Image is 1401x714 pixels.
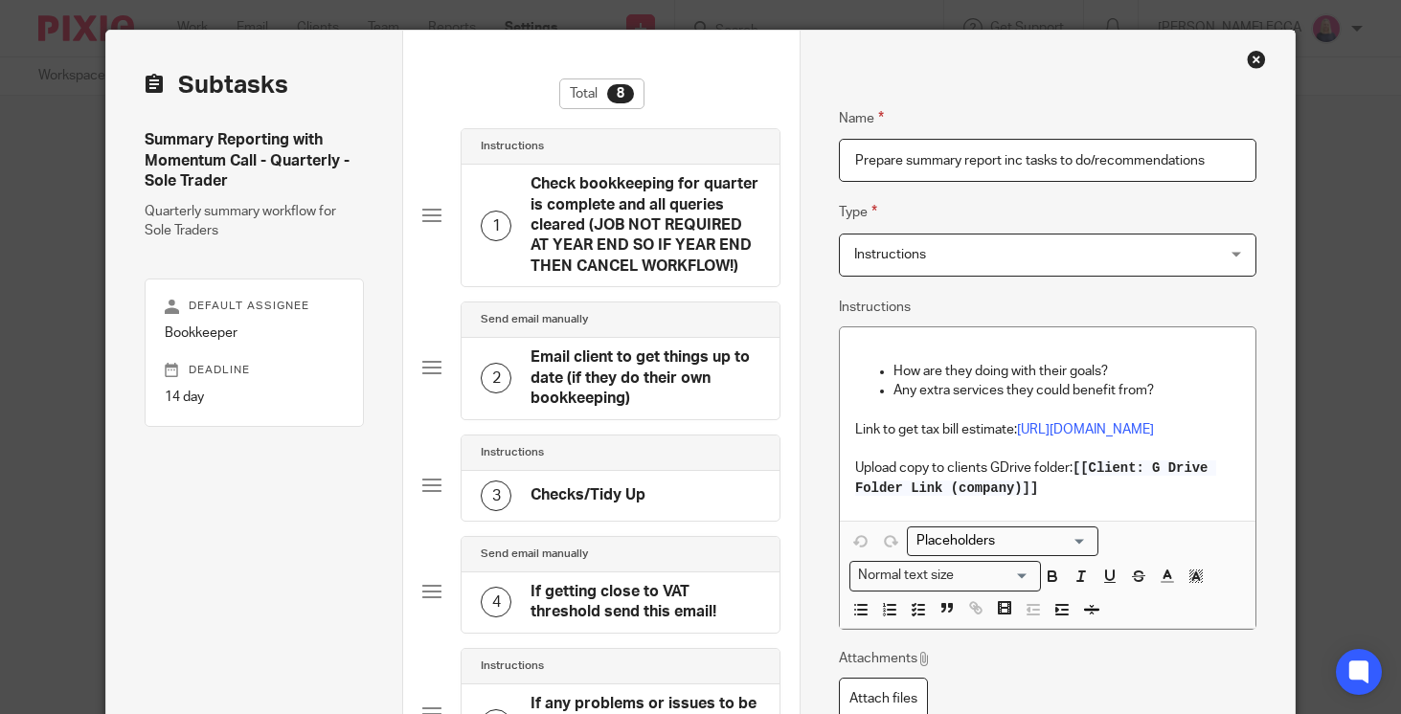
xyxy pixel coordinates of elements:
h4: Instructions [481,139,544,154]
p: Bookkeeper [165,324,344,343]
p: Link to get tax bill estimate: [855,420,1240,439]
div: Search for option [907,526,1098,556]
h4: Checks/Tidy Up [531,485,645,505]
span: Instructions [854,248,926,261]
div: 1 [481,211,511,241]
h4: Email client to get things up to date (if they do their own bookkeeping) [531,347,760,409]
input: Search for option [960,566,1029,586]
h4: Summary Reporting with Momentum Call - Quarterly - Sole Trader [145,130,364,191]
div: Text styles [849,561,1041,591]
div: 3 [481,480,511,511]
div: Placeholders [907,526,1098,556]
p: Deadline [165,363,344,378]
a: [URL][DOMAIN_NAME] [1017,423,1154,436]
p: Quarterly summary workflow for Sole Traders [145,202,364,241]
h2: Subtasks [145,69,288,101]
p: Upload copy to clients GDrive folder: [855,458,1240,498]
div: 4 [481,587,511,617]
p: 14 day [165,388,344,407]
label: Type [839,201,877,223]
h4: Send email manually [481,547,588,562]
p: Attachments [839,649,932,668]
div: Close this dialog window [1247,50,1266,69]
label: Instructions [839,298,911,317]
h4: Instructions [481,445,544,460]
h4: Check bookkeeping for quarter is complete and all queries cleared (JOB NOT REQUIRED AT YEAR END S... [531,174,760,277]
p: Default assignee [165,299,344,314]
label: Name [839,107,884,129]
div: Total [559,78,644,109]
div: Search for option [849,561,1041,591]
span: [[Client: G Drive Folder Link (company)]] [855,460,1216,495]
span: Normal text size [854,566,959,586]
p: Any extra services they could benefit from? [893,381,1240,400]
div: 8 [607,84,634,103]
p: How are they doing with their goals? [893,362,1240,381]
h4: Send email manually [481,312,588,327]
h4: If getting close to VAT threshold send this email! [531,582,760,623]
input: Search for option [910,531,1087,551]
h4: Instructions [481,658,544,674]
div: 2 [481,363,511,393]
